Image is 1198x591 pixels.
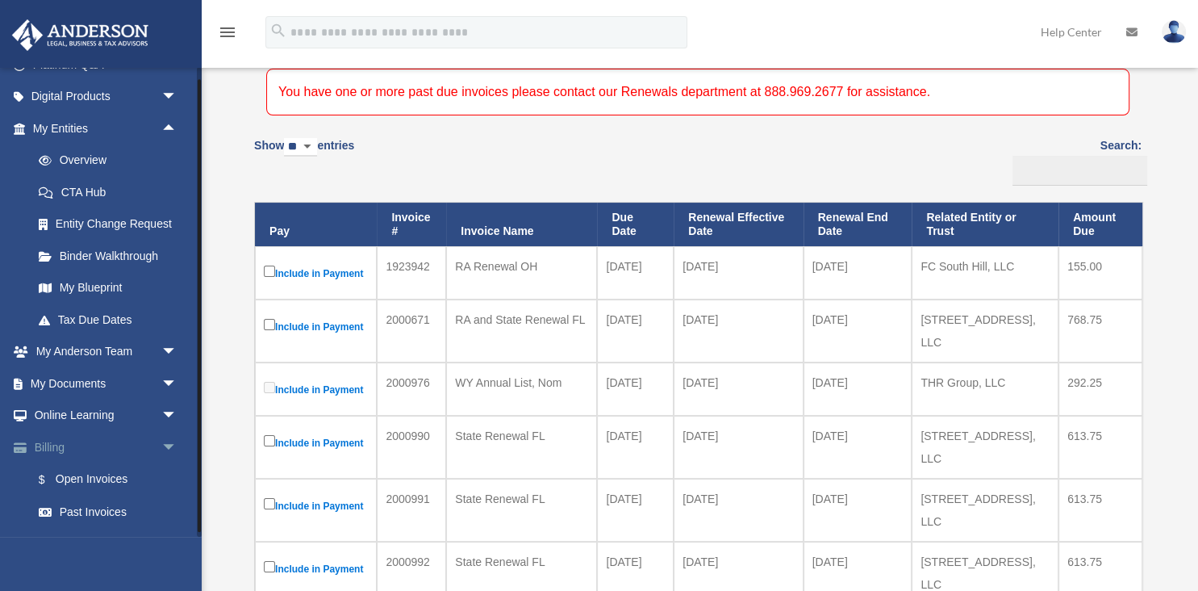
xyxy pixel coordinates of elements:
[912,416,1058,479] td: [STREET_ADDRESS], LLC
[674,363,803,416] td: [DATE]
[264,262,368,283] label: Include in Payment
[161,81,194,114] span: arrow_drop_down
[23,176,202,208] a: CTA Hub
[804,203,912,246] th: Renewal End Date: activate to sort column ascending
[674,203,803,246] th: Renewal Effective Date: activate to sort column ascending
[23,145,202,177] a: Overview
[161,336,194,369] span: arrow_drop_down
[161,431,194,464] span: arrow_drop_down
[23,463,194,497] a: $Open Invoices
[23,208,202,241] a: Entity Change Request
[674,246,803,300] td: [DATE]
[264,558,368,579] label: Include in Payment
[597,300,674,363] td: [DATE]
[1007,136,1142,186] label: Search:
[254,136,354,173] label: Show entries
[1162,20,1186,44] img: User Pic
[161,367,194,400] span: arrow_drop_down
[455,488,588,510] div: State Renewal FL
[23,240,202,272] a: Binder Walkthrough
[264,432,368,453] label: Include in Payment
[11,367,202,400] a: My Documentsarrow_drop_down
[255,203,377,246] th: Pay: activate to sort column descending
[11,112,202,145] a: My Entitiesarrow_drop_up
[377,479,446,542] td: 2000991
[377,416,446,479] td: 2000990
[804,246,912,300] td: [DATE]
[455,255,588,278] div: RA Renewal OH
[597,416,674,479] td: [DATE]
[912,363,1058,416] td: THR Group, LLC
[23,496,202,528] a: Past Invoices
[23,528,202,560] a: Manage Payments
[218,23,237,42] i: menu
[264,435,275,446] input: Include in Payment
[597,203,674,246] th: Due Date: activate to sort column ascending
[377,246,446,300] td: 1923942
[674,416,803,479] td: [DATE]
[1058,300,1142,363] td: 768.75
[597,479,674,542] td: [DATE]
[264,266,275,277] input: Include in Payment
[804,300,912,363] td: [DATE]
[597,246,674,300] td: [DATE]
[48,470,56,490] span: $
[674,300,803,363] td: [DATE]
[284,138,317,157] select: Showentries
[264,495,368,516] label: Include in Payment
[377,300,446,363] td: 2000671
[11,336,202,368] a: My Anderson Teamarrow_drop_down
[266,69,1129,115] div: You have one or more past due invoices please contact our Renewals department at 888.969.2677 for...
[1058,479,1142,542] td: 613.75
[161,112,194,145] span: arrow_drop_up
[264,561,275,572] input: Include in Payment
[1012,156,1147,187] input: Search:
[1058,363,1142,416] td: 292.25
[23,304,202,336] a: Tax Due Dates
[11,431,202,463] a: Billingarrow_drop_down
[1058,246,1142,300] td: 155.00
[804,416,912,479] td: [DATE]
[11,81,202,113] a: Digital Productsarrow_drop_down
[161,400,194,433] span: arrow_drop_down
[912,300,1058,363] td: [STREET_ADDRESS], LLC
[912,246,1058,300] td: FC South Hill, LLC
[264,316,368,337] label: Include in Payment
[455,308,588,331] div: RA and State Renewal FL
[455,425,588,447] div: State Renewal FL
[455,371,588,394] div: WY Annual List, Nom
[264,319,275,330] input: Include in Payment
[804,479,912,542] td: [DATE]
[11,400,202,432] a: Online Learningarrow_drop_down
[912,479,1058,542] td: [STREET_ADDRESS], LLC
[804,363,912,416] td: [DATE]
[7,19,153,51] img: Anderson Advisors Platinum Portal
[377,203,446,246] th: Invoice #: activate to sort column ascending
[1058,416,1142,479] td: 613.75
[218,28,237,42] a: menu
[264,382,275,393] input: Include in Payment
[446,203,597,246] th: Invoice Name: activate to sort column ascending
[377,363,446,416] td: 2000976
[1058,203,1142,246] th: Amount Due: activate to sort column ascending
[269,22,287,40] i: search
[264,498,275,509] input: Include in Payment
[597,363,674,416] td: [DATE]
[455,551,588,573] div: State Renewal FL
[674,479,803,542] td: [DATE]
[264,379,368,400] label: Include in Payment
[912,203,1058,246] th: Related Entity or Trust: activate to sort column ascending
[23,272,202,304] a: My Blueprint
